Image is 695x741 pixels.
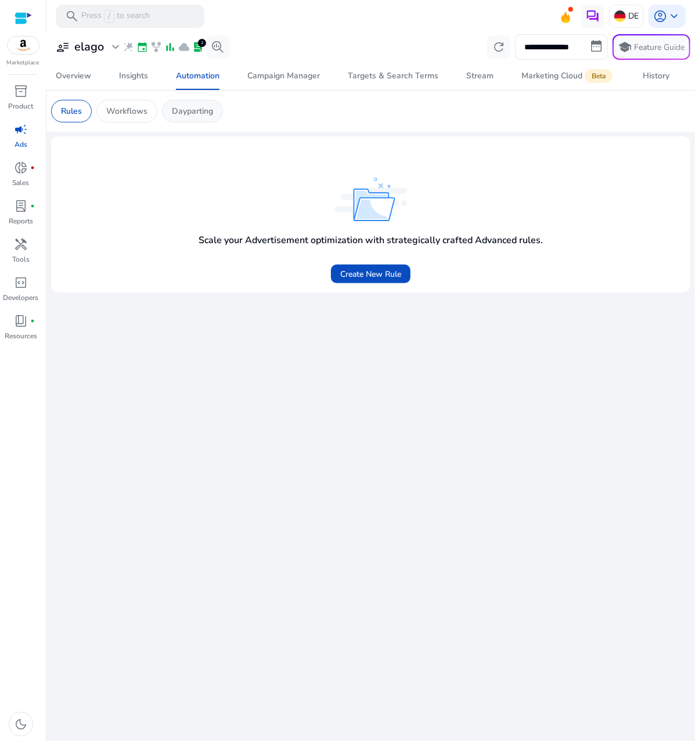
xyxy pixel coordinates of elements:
[340,268,401,280] span: Create New Rule
[198,39,206,47] div: 2
[14,122,28,136] span: campaign
[628,6,639,26] p: DE
[172,105,213,117] p: Dayparting
[56,72,91,80] div: Overview
[12,254,30,265] p: Tools
[206,35,229,59] button: search_insights
[614,10,626,22] img: de.svg
[30,319,35,323] span: fiber_manual_record
[61,105,82,117] p: Rules
[192,41,204,53] span: lab_profile
[199,235,543,246] h4: Scale your Advertisement optimization with strategically crafted Advanced rules.
[8,37,39,54] img: amazon.svg
[178,41,190,53] span: cloud
[9,216,33,226] p: Reports
[247,72,320,80] div: Campaign Manager
[487,35,510,59] button: refresh
[613,34,690,60] button: schoolFeature Guide
[585,69,613,83] span: Beta
[9,101,34,111] p: Product
[106,105,147,117] p: Workflows
[13,178,30,188] p: Sales
[81,10,150,23] p: Press to search
[14,161,28,175] span: donut_small
[14,199,28,213] span: lab_profile
[14,717,28,731] span: dark_mode
[492,40,506,54] span: refresh
[348,72,438,80] div: Targets & Search Terms
[56,40,70,54] span: user_attributes
[176,72,219,80] div: Automation
[14,276,28,290] span: code_blocks
[14,237,28,251] span: handyman
[334,178,407,221] img: no_data_found.svg
[466,72,494,80] div: Stream
[150,41,162,53] span: family_history
[618,40,632,54] span: school
[667,9,681,23] span: keyboard_arrow_down
[65,9,79,23] span: search
[74,40,104,54] h3: elago
[331,265,410,283] button: Create New Rule
[5,331,37,341] p: Resources
[109,40,123,54] span: expand_more
[164,41,176,53] span: bar_chart
[136,41,148,53] span: event
[30,165,35,170] span: fiber_manual_record
[211,40,225,54] span: search_insights
[14,84,28,98] span: inventory_2
[643,72,669,80] div: History
[119,72,148,80] div: Insights
[653,9,667,23] span: account_circle
[14,314,28,328] span: book_4
[521,71,615,81] div: Marketing Cloud
[7,59,39,67] p: Marketplace
[123,41,134,53] span: wand_stars
[104,10,114,23] span: /
[3,292,39,303] p: Developers
[635,42,685,53] p: Feature Guide
[15,139,27,150] p: Ads
[30,204,35,208] span: fiber_manual_record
